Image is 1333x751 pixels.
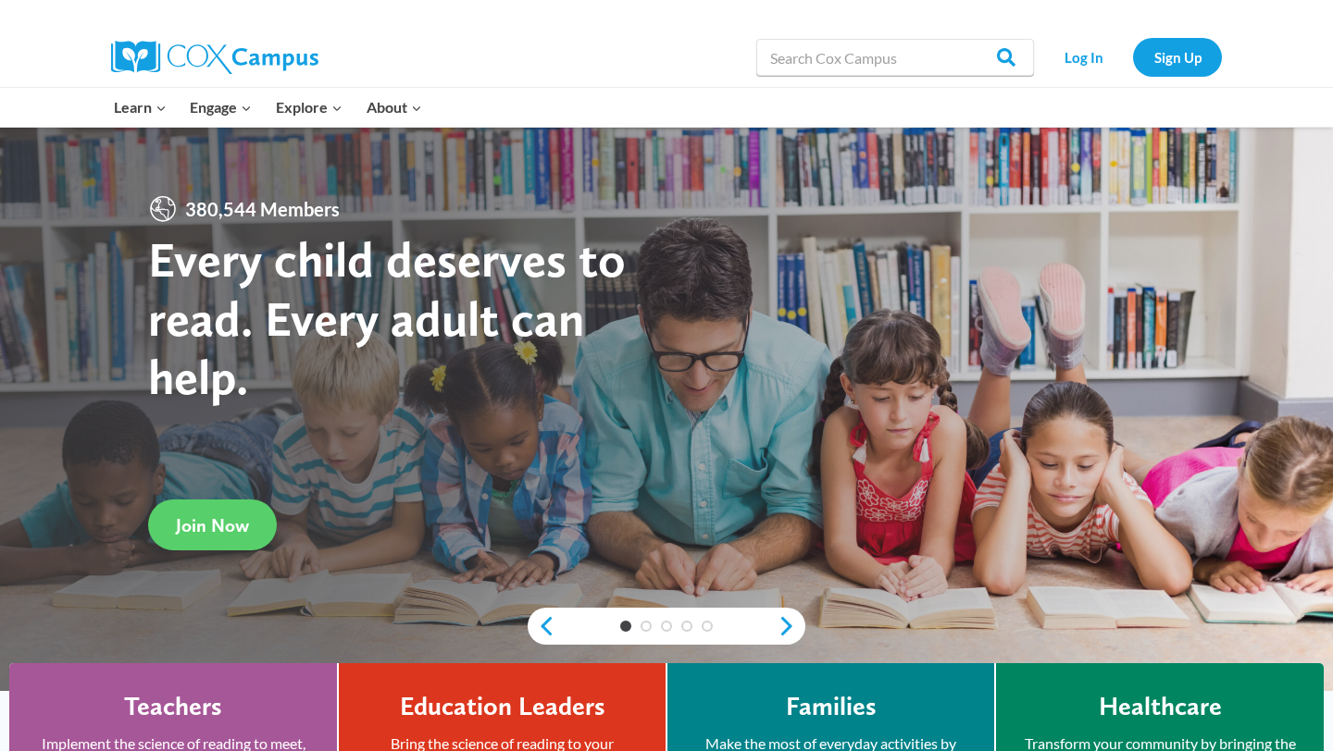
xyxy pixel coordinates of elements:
h4: Families [786,691,877,722]
a: Join Now [148,499,277,550]
img: Cox Campus [111,41,318,74]
a: Sign Up [1133,38,1222,76]
strong: Every child deserves to read. Every adult can help. [148,229,626,406]
a: 3 [661,621,672,632]
h4: Healthcare [1099,691,1222,722]
span: Engage [190,95,252,119]
span: Explore [276,95,343,119]
h4: Teachers [124,691,222,722]
a: 5 [702,621,713,632]
a: 4 [681,621,692,632]
span: Join Now [176,514,249,536]
span: 380,544 Members [178,194,347,224]
nav: Primary Navigation [102,88,433,127]
a: 1 [620,621,631,632]
div: content slider buttons [528,608,805,645]
h4: Education Leaders [400,691,605,722]
a: Log In [1043,38,1124,76]
span: Learn [114,95,167,119]
nav: Secondary Navigation [1043,38,1222,76]
span: About [367,95,422,119]
a: next [778,615,805,637]
a: previous [528,615,555,637]
a: 2 [641,621,652,632]
input: Search Cox Campus [756,39,1034,76]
